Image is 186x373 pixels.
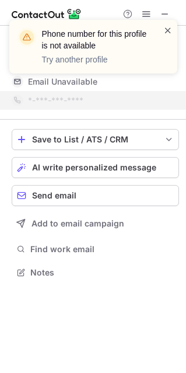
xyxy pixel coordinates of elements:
button: Notes [12,264,179,281]
button: AI write personalized message [12,157,179,178]
img: ContactOut v5.3.10 [12,7,82,21]
button: Find work email [12,241,179,257]
button: Add to email campaign [12,213,179,234]
span: AI write personalized message [32,163,156,172]
img: warning [17,28,36,47]
div: Save to List / ATS / CRM [32,135,159,144]
button: save-profile-one-click [12,129,179,150]
span: Add to email campaign [31,219,124,228]
span: Send email [32,191,76,200]
header: Phone number for this profile is not available [42,28,149,51]
button: Send email [12,185,179,206]
p: Try another profile [42,54,149,65]
span: Notes [30,267,174,278]
span: Find work email [30,244,174,255]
